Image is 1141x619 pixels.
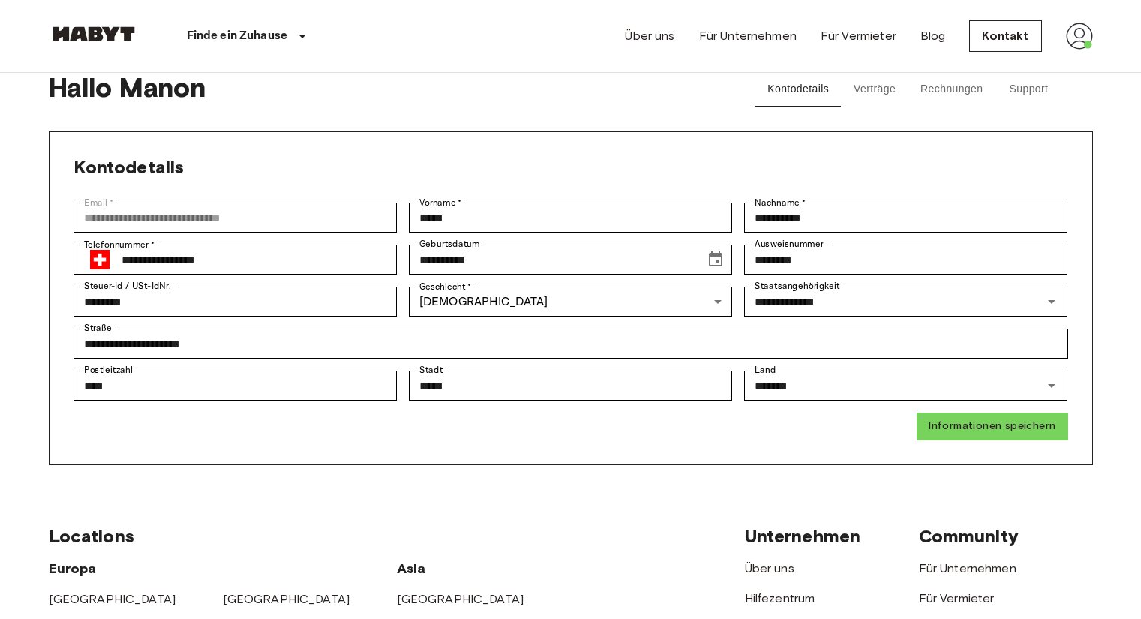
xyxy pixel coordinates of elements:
[49,560,97,577] span: Europa
[920,27,946,45] a: Blog
[745,561,794,575] a: Über uns
[841,71,908,107] button: Verträge
[969,20,1041,52] a: Kontakt
[745,525,861,547] span: Unternehmen
[49,525,134,547] span: Locations
[744,245,1067,275] div: Ausweisnummer
[84,238,155,251] label: Telefonnummer
[625,27,674,45] a: Über uns
[49,592,176,606] a: [GEOGRAPHIC_DATA]
[919,525,1019,547] span: Community
[74,156,185,178] span: Kontodetails
[701,245,731,275] button: Choose date, selected date is Sep 12, 2000
[49,26,139,41] img: Habyt
[397,592,524,606] a: [GEOGRAPHIC_DATA]
[744,203,1067,233] div: Nachname
[409,287,732,317] div: [DEMOGRAPHIC_DATA]
[74,329,1068,359] div: Straße
[419,238,480,251] label: Geburtsdatum
[1041,291,1062,312] button: Open
[755,196,806,209] label: Nachname
[84,322,112,335] label: Straße
[84,196,113,209] label: Email
[187,27,288,45] p: Finde ein Zuhause
[919,561,1016,575] a: Für Unternehmen
[74,203,397,233] div: Email
[917,413,1067,440] button: Informationen speichern
[84,244,116,275] button: Select country
[755,280,840,293] label: Staatsangehörigkeit
[755,364,776,377] label: Land
[84,280,171,293] label: Steuer-Id / USt-IdNr.
[1041,375,1062,396] button: Open
[755,71,841,107] button: Kontodetails
[397,560,426,577] span: Asia
[84,364,133,377] label: Postleitzahl
[919,591,995,605] a: Für Vermieter
[755,238,823,251] label: Ausweisnummer
[409,371,732,401] div: Stadt
[908,71,995,107] button: Rechnungen
[995,71,1063,107] button: Support
[49,71,714,107] span: Hallo Manon
[1066,23,1093,50] img: avatar
[419,280,472,293] label: Geschlecht
[745,591,815,605] a: Hilfezentrum
[223,592,350,606] a: [GEOGRAPHIC_DATA]
[419,364,443,377] label: Stadt
[90,250,110,269] img: Switzerland
[699,27,797,45] a: Für Unternehmen
[74,287,397,317] div: Steuer-Id / USt-IdNr.
[409,203,732,233] div: Vorname
[74,371,397,401] div: Postleitzahl
[419,196,462,209] label: Vorname
[821,27,896,45] a: Für Vermieter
